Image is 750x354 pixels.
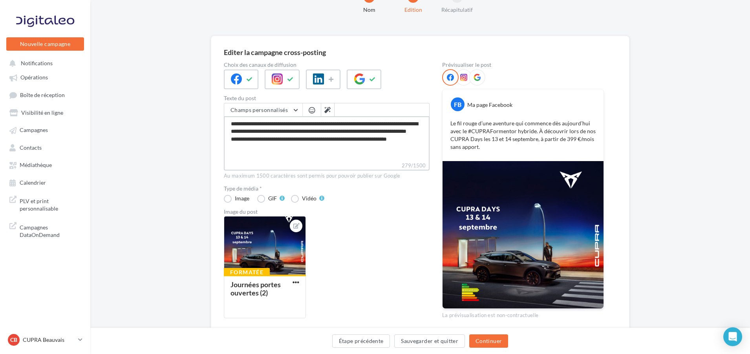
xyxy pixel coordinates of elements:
span: Médiathèque [20,162,52,169]
span: Contacts [20,144,42,151]
div: Au maximum 1500 caractères sont permis pour pouvoir publier sur Google [224,172,430,180]
a: Boîte de réception [5,88,86,102]
div: Edition [388,6,438,14]
span: Champs personnalisés [230,106,288,113]
span: PLV et print personnalisable [20,196,81,213]
label: 279/1500 [224,161,430,171]
div: La prévisualisation est non-contractuelle [442,309,604,319]
span: Notifications [21,60,53,66]
div: Open Intercom Messenger [723,327,742,346]
div: Formatée [224,268,270,277]
div: Nom [344,6,394,14]
div: Journées portes ouvertes (2) [230,280,281,297]
a: Contacts [5,140,86,154]
a: PLV et print personnalisable [5,193,86,216]
div: FB [451,97,465,111]
a: Médiathèque [5,158,86,172]
a: Campagnes DataOnDemand [5,219,86,242]
label: Choix des canaux de diffusion [224,62,430,68]
span: Calendrier [20,179,46,186]
button: Nouvelle campagne [6,37,84,51]
button: Continuer [469,334,508,348]
div: Ma page Facebook [467,101,512,109]
span: Campagnes DataOnDemand [20,222,81,239]
div: GIF [268,196,277,201]
a: CB CUPRA Beauvais [6,332,84,347]
span: CB [10,336,17,344]
div: Editer la campagne cross-posting [224,49,326,56]
a: Visibilité en ligne [5,105,86,119]
a: Campagnes [5,123,86,137]
div: Vidéo [302,196,316,201]
label: Type de média * [224,186,430,191]
span: Boîte de réception [20,92,65,98]
button: Champs personnalisés [224,103,302,117]
p: Le fil rouge d’une aventure qui commence dès aujourd’hui avec le #CUPRAFormentor hybride. À décou... [450,119,596,151]
span: Campagnes [20,127,48,134]
p: CUPRA Beauvais [23,336,75,344]
button: Sauvegarder et quitter [394,334,465,348]
label: Texte du post [224,95,430,101]
div: Image [235,196,249,201]
a: Calendrier [5,175,86,189]
div: Prévisualiser le post [442,62,604,68]
span: Opérations [20,74,48,81]
a: Opérations [5,70,86,84]
div: Image du post [224,209,430,215]
div: Récapitulatif [432,6,482,14]
button: Étape précédente [332,334,390,348]
span: Visibilité en ligne [21,109,63,116]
